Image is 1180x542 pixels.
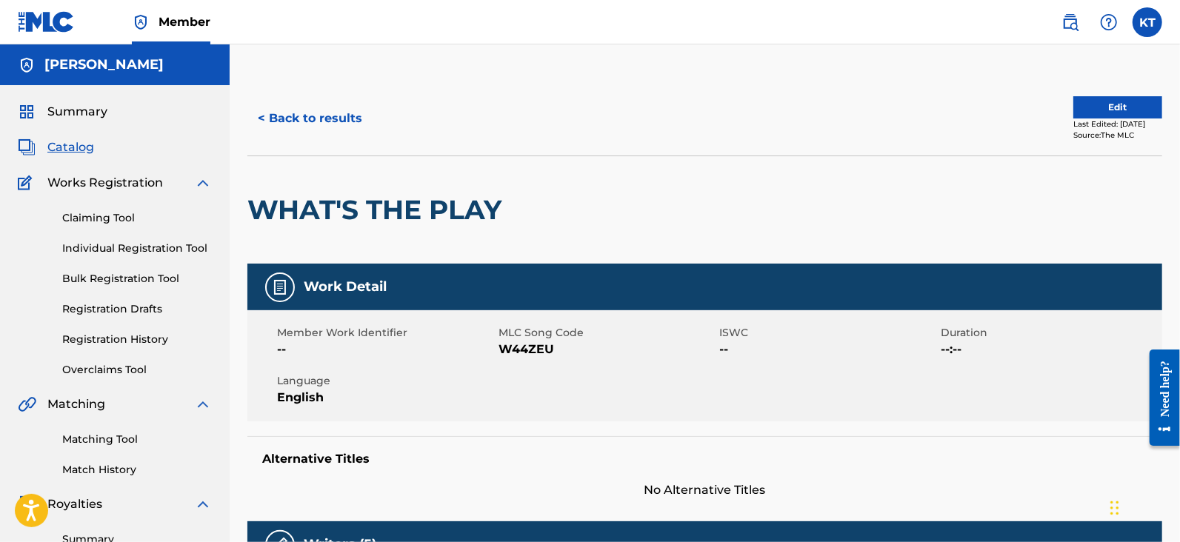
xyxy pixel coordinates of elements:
[62,432,212,447] a: Matching Tool
[941,325,1159,341] span: Duration
[277,373,495,389] span: Language
[62,241,212,256] a: Individual Registration Tool
[277,341,495,358] span: --
[277,325,495,341] span: Member Work Identifier
[720,325,938,341] span: ISWC
[1073,118,1162,130] div: Last Edited: [DATE]
[304,278,387,295] h5: Work Detail
[18,11,75,33] img: MLC Logo
[1106,471,1180,542] iframe: Chat Widget
[132,13,150,31] img: Top Rightsholder
[62,362,212,378] a: Overclaims Tool
[1139,338,1180,457] iframe: Resource Center
[1100,13,1118,31] img: help
[499,341,716,358] span: W44ZEU
[271,278,289,296] img: Work Detail
[62,271,212,287] a: Bulk Registration Tool
[277,389,495,406] span: English
[18,174,37,192] img: Works Registration
[47,174,163,192] span: Works Registration
[720,341,938,358] span: --
[18,103,107,121] a: SummarySummary
[194,174,212,192] img: expand
[47,103,107,121] span: Summary
[1094,7,1124,37] div: Help
[47,138,94,156] span: Catalog
[47,395,105,413] span: Matching
[44,56,164,73] h5: Kalonji Taylor
[18,138,94,156] a: CatalogCatalog
[499,325,716,341] span: MLC Song Code
[941,341,1159,358] span: --:--
[18,395,36,413] img: Matching
[1073,96,1162,118] button: Edit
[1133,7,1162,37] div: User Menu
[262,452,1147,466] h5: Alternative Titles
[159,13,210,30] span: Member
[18,495,36,513] img: Royalties
[62,332,212,347] a: Registration History
[18,56,36,74] img: Accounts
[247,481,1162,499] span: No Alternative Titles
[62,210,212,226] a: Claiming Tool
[1110,486,1119,530] div: Drag
[194,495,212,513] img: expand
[47,495,102,513] span: Royalties
[194,395,212,413] img: expand
[247,193,509,227] h2: WHAT'S THE PLAY
[62,301,212,317] a: Registration Drafts
[1061,13,1079,31] img: search
[18,138,36,156] img: Catalog
[1056,7,1085,37] a: Public Search
[18,103,36,121] img: Summary
[247,100,373,137] button: < Back to results
[1073,130,1162,141] div: Source: The MLC
[62,462,212,478] a: Match History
